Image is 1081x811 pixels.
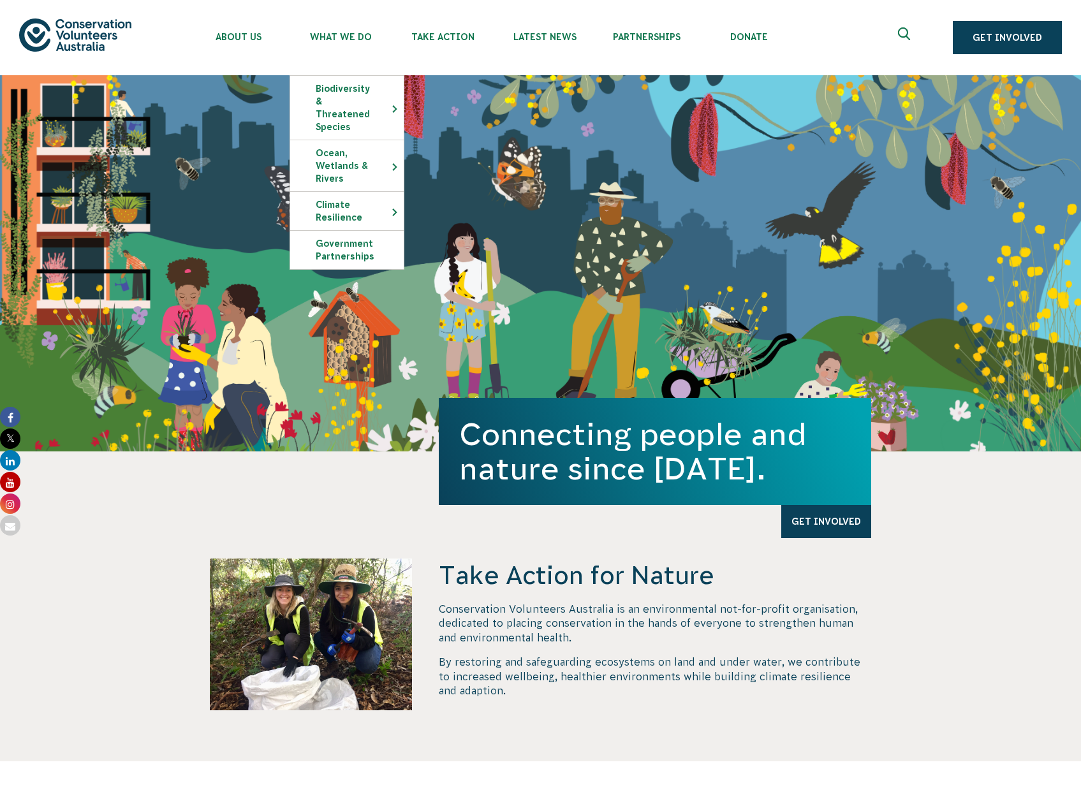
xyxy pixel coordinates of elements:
[290,140,404,191] a: Ocean, Wetlands & Rivers
[290,140,404,191] li: Ocean, Wetlands & Rivers
[290,32,392,42] span: What We Do
[781,505,871,538] a: Get Involved
[290,231,404,269] a: Government Partnerships
[439,602,871,645] p: Conservation Volunteers Australia is an environmental not-for-profit organisation, dedicated to p...
[953,21,1062,54] a: Get Involved
[596,32,698,42] span: Partnerships
[290,75,404,140] li: Biodiversity & Threatened Species
[290,192,404,230] a: Climate Resilience
[890,22,921,53] button: Expand search box Close search box
[19,18,131,51] img: logo.svg
[698,32,800,42] span: Donate
[494,32,596,42] span: Latest News
[392,32,494,42] span: Take Action
[290,76,404,140] a: Biodiversity & Threatened Species
[188,32,290,42] span: About Us
[439,655,871,698] p: By restoring and safeguarding ecosystems on land and under water, we contribute to increased well...
[898,27,914,48] span: Expand search box
[290,191,404,230] li: Climate Resilience
[439,559,871,592] h4: Take Action for Nature
[459,417,851,486] h1: Connecting people and nature since [DATE].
